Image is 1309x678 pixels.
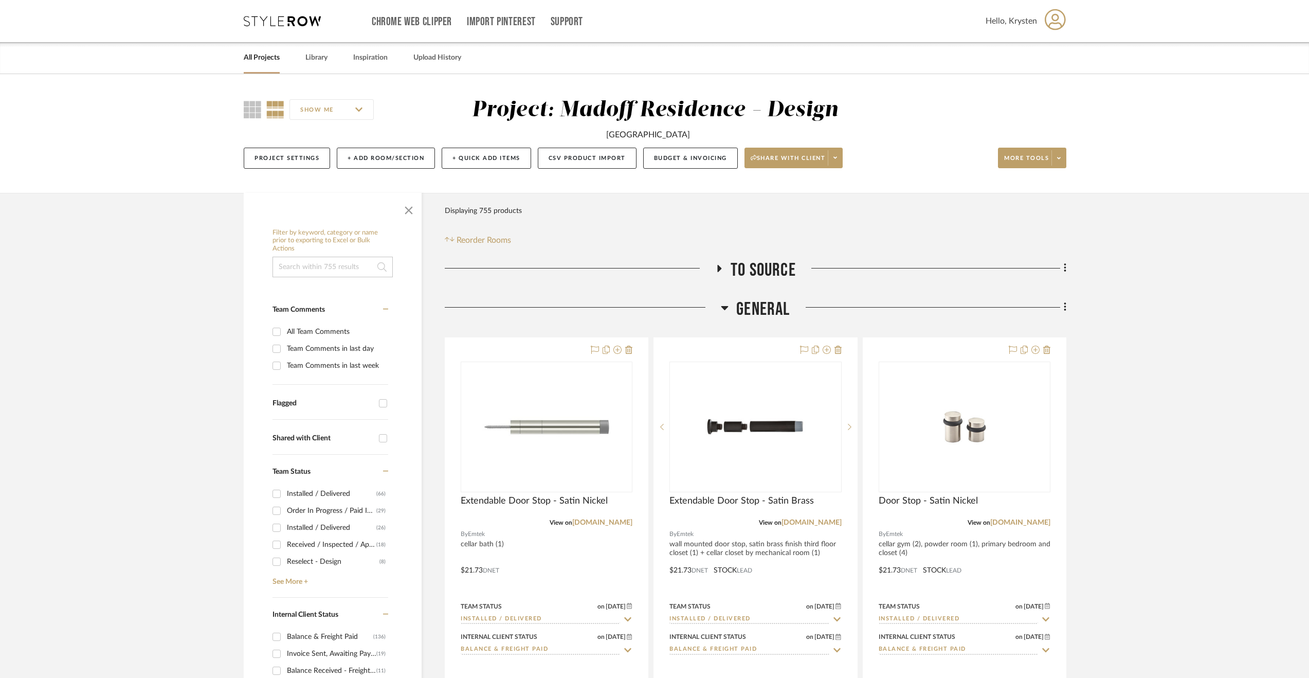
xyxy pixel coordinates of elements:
div: Invoice Sent, Awaiting Payment [287,646,376,662]
img: Extendable Door Stop - Satin Nickel [482,363,611,491]
a: Upload History [413,51,461,65]
span: [DATE] [813,603,835,610]
img: Extendable Door Stop - Satin Brass [691,363,820,491]
div: Team Comments in last day [287,341,386,357]
input: Type to Search… [879,615,1038,625]
span: General [736,298,790,320]
div: Order In Progress / Paid In Full w/ Freight, No Balance due [287,503,376,519]
span: Emtek [468,529,485,539]
div: Internal Client Status [879,632,955,641]
span: on [806,634,813,640]
div: Balance & Freight Paid [287,629,373,645]
span: By [461,529,468,539]
div: (29) [376,503,386,519]
div: All Team Comments [287,324,386,340]
a: Support [551,17,583,26]
div: Internal Client Status [669,632,746,641]
div: Received / Inspected / Approved [287,537,376,553]
span: Team Status [272,468,311,475]
div: Reselect - Design [287,554,379,570]
div: Flagged [272,399,374,408]
span: on [806,603,813,610]
span: on [1015,634,1023,640]
div: [GEOGRAPHIC_DATA] [606,129,690,141]
a: [DOMAIN_NAME] [781,519,842,526]
button: + Add Room/Section [337,148,435,169]
a: Library [305,51,328,65]
a: Import Pinterest [467,17,536,26]
span: Extendable Door Stop - Satin Nickel [461,495,608,507]
div: Internal Client Status [461,632,537,641]
a: All Projects [244,51,280,65]
button: + Quick Add Items [442,148,531,169]
span: [DATE] [1023,633,1045,640]
div: (18) [376,537,386,553]
span: [DATE] [605,633,627,640]
input: Type to Search… [879,645,1038,655]
span: [DATE] [1023,603,1045,610]
div: Team Comments in last week [287,358,386,374]
div: (19) [376,646,386,662]
span: on [1015,603,1023,610]
span: To Source [731,259,796,281]
span: Emtek [677,529,694,539]
span: Extendable Door Stop - Satin Brass [669,495,814,507]
a: [DOMAIN_NAME] [990,519,1050,526]
span: Reorder Rooms [457,234,511,246]
span: on [597,634,605,640]
span: View on [968,520,990,526]
div: Team Status [669,602,711,611]
span: [DATE] [605,603,627,610]
div: (66) [376,486,386,502]
span: Emtek [886,529,903,539]
span: Share with client [751,154,826,170]
span: [DATE] [813,633,835,640]
span: on [597,603,605,610]
a: Chrome Web Clipper [372,17,452,26]
a: Inspiration [353,51,388,65]
img: Door Stop - Satin Nickel [900,363,1029,491]
div: Shared with Client [272,434,374,443]
div: (8) [379,554,386,570]
span: Hello, Krysten [986,15,1037,27]
input: Type to Search… [669,645,829,655]
span: Door Stop - Satin Nickel [879,495,978,507]
input: Type to Search… [669,615,829,625]
a: See More + [270,570,388,586]
span: View on [550,520,572,526]
div: (136) [373,629,386,645]
span: Team Comments [272,306,325,313]
button: Reorder Rooms [445,234,511,246]
button: Share with client [744,148,843,168]
span: By [669,529,677,539]
div: Project: Madoff Residence - Design [472,99,839,121]
div: Team Status [461,602,502,611]
h6: Filter by keyword, category or name prior to exporting to Excel or Bulk Actions [272,229,393,253]
button: Budget & Invoicing [643,148,738,169]
div: (26) [376,520,386,536]
input: Type to Search… [461,615,620,625]
div: Team Status [879,602,920,611]
div: Displaying 755 products [445,201,522,221]
span: By [879,529,886,539]
button: Close [398,198,419,219]
span: More tools [1004,154,1049,170]
button: CSV Product Import [538,148,637,169]
span: Internal Client Status [272,611,338,618]
input: Type to Search… [461,645,620,655]
a: [DOMAIN_NAME] [572,519,632,526]
div: Installed / Delivered [287,486,376,502]
div: Installed / Delivered [287,520,376,536]
input: Search within 755 results [272,257,393,277]
span: View on [759,520,781,526]
button: More tools [998,148,1066,168]
button: Project Settings [244,148,330,169]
